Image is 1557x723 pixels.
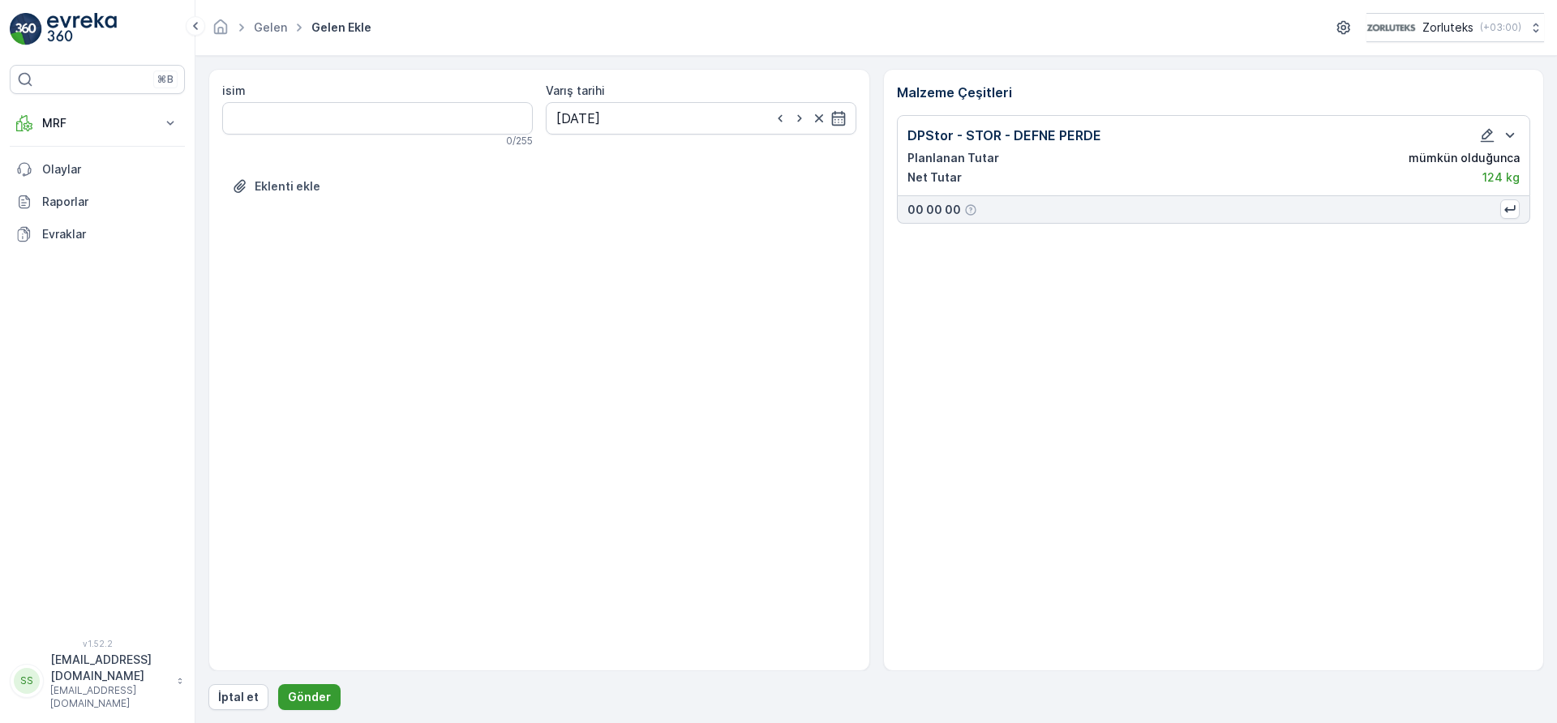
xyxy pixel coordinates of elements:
[50,684,169,710] p: [EMAIL_ADDRESS][DOMAIN_NAME]
[255,178,320,195] p: Eklenti ekle
[254,20,287,34] a: Gelen
[10,218,185,250] a: Evraklar
[546,83,605,97] label: Varış tarihi
[212,24,229,38] a: Ana Sayfa
[506,135,533,148] p: 0 / 255
[308,19,375,36] span: Gelen ekle
[10,639,185,648] span: v 1.52.2
[1366,13,1544,42] button: Zorluteks(+03:00)
[157,73,174,86] p: ⌘B
[50,652,169,684] p: [EMAIL_ADDRESS][DOMAIN_NAME]
[10,186,185,218] a: Raporlar
[288,689,331,705] p: Gönder
[278,684,341,710] button: Gönder
[1366,19,1416,36] img: 6-1-9-3_wQBzyll.png
[42,194,178,210] p: Raporlar
[10,107,185,139] button: MRF
[907,169,962,186] p: Net Tutar
[47,13,117,45] img: logo_light-DOdMpM7g.png
[42,161,178,178] p: Olaylar
[14,668,40,694] div: SS
[546,102,856,135] input: dd/mm/yyyy
[222,83,246,97] label: isim
[1409,150,1520,166] p: mümkün olduğunca
[1482,169,1520,186] p: 124 kg
[907,150,999,166] p: Planlanan Tutar
[10,13,42,45] img: logo
[10,652,185,710] button: SS[EMAIL_ADDRESS][DOMAIN_NAME][EMAIL_ADDRESS][DOMAIN_NAME]
[42,115,152,131] p: MRF
[907,126,1101,145] p: DPStor - STOR - DEFNE PERDE
[42,226,178,242] p: Evraklar
[1480,21,1521,34] p: ( +03:00 )
[222,173,330,199] button: Dosya Yükle
[208,684,268,710] button: İptal et
[897,83,1531,102] p: Malzeme Çeşitleri
[907,202,961,218] p: 00 00 00
[1422,19,1473,36] p: Zorluteks
[10,153,185,186] a: Olaylar
[964,203,977,216] div: Yardım Araç İkonu
[218,689,259,705] p: İptal et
